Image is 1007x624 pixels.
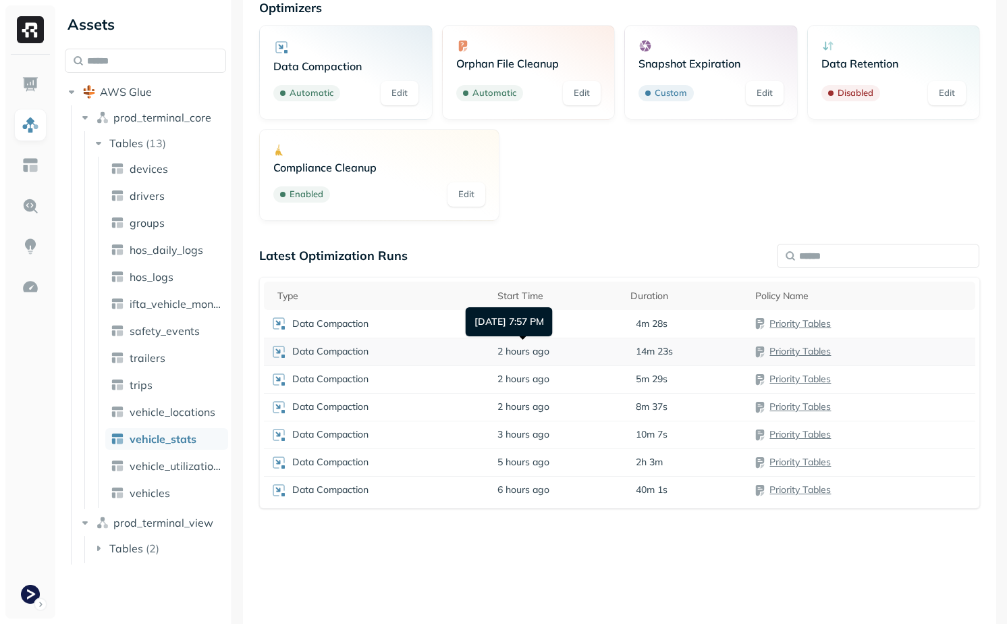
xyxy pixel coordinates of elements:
[130,270,173,284] span: hos_logs
[111,486,124,500] img: table
[130,162,168,176] span: devices
[111,432,124,446] img: table
[65,14,226,35] div: Assets
[111,270,124,284] img: table
[105,320,228,342] a: safety_events
[636,345,673,358] p: 14m 23s
[472,86,516,100] p: Automatic
[111,405,124,419] img: table
[111,324,124,338] img: table
[447,182,485,207] a: Edit
[22,116,39,134] img: Assets
[292,317,369,330] p: Data Compaction
[838,86,873,100] p: Disabled
[130,378,153,392] span: trips
[563,81,601,105] a: Edit
[111,216,124,230] img: table
[105,239,228,261] a: hos_daily_logs
[105,401,228,423] a: vehicle_locations
[292,345,369,358] p: Data Compaction
[113,516,213,529] span: prod_terminal_view
[292,456,369,469] p: Data Compaction
[928,81,966,105] a: Edit
[92,538,227,559] button: Tables(2)
[22,238,39,255] img: Insights
[636,456,663,469] p: 2h 3m
[636,400,668,413] p: 8m 37s
[769,484,831,496] a: Priority Tables
[146,136,166,150] p: ( 13 )
[497,373,549,386] span: 2 hours ago
[655,86,687,100] p: Custom
[111,243,124,257] img: table
[111,459,124,473] img: table
[497,456,549,469] span: 5 hours ago
[130,432,196,446] span: vehicle_stats
[273,59,418,73] p: Data Compaction
[497,290,617,303] div: Start Time
[259,248,408,263] p: Latest Optimization Runs
[105,455,228,477] a: vehicle_utilization_day
[130,324,200,338] span: safety_events
[769,345,831,357] a: Priority Tables
[769,317,831,330] a: Priority Tables
[21,585,40,604] img: Terminal
[105,374,228,396] a: trips
[22,197,39,215] img: Query Explorer
[105,266,228,288] a: hos_logs
[65,81,226,103] button: AWS Glue
[22,278,39,296] img: Optimization
[130,189,165,203] span: drivers
[497,345,549,358] span: 2 hours ago
[292,484,369,496] p: Data Compaction
[78,107,227,128] button: prod_terminal_core
[273,161,485,174] p: Compliance Cleanup
[109,542,143,555] span: Tables
[78,512,227,534] button: prod_terminal_view
[636,484,668,496] p: 40m 1s
[292,373,369,386] p: Data Compaction
[100,85,152,99] span: AWS Glue
[111,297,124,311] img: table
[105,185,228,207] a: drivers
[821,57,966,70] p: Data Retention
[636,373,668,386] p: 5m 29s
[630,290,742,303] div: Duration
[636,317,668,330] p: 4m 28s
[111,351,124,365] img: table
[111,189,124,203] img: table
[746,81,784,105] a: Edit
[96,516,109,529] img: namespace
[277,290,484,303] div: Type
[769,456,831,468] a: Priority Tables
[130,351,165,365] span: trailers
[22,76,39,93] img: Dashboard
[381,81,418,105] a: Edit
[111,162,124,176] img: table
[456,57,601,70] p: Orphan File Cleanup
[769,400,831,413] a: Priority Tables
[105,347,228,369] a: trailers
[105,158,228,180] a: devices
[292,400,369,413] p: Data Compaction
[130,405,215,419] span: vehicle_locations
[17,16,44,43] img: Ryft
[111,378,124,392] img: table
[105,482,228,504] a: vehicles
[113,111,211,124] span: prod_terminal_core
[146,542,159,555] p: ( 2 )
[497,400,549,413] span: 2 hours ago
[130,459,223,473] span: vehicle_utilization_day
[755,290,969,303] div: Policy Name
[497,428,549,441] span: 3 hours ago
[466,307,553,336] div: [DATE] 7:57 PM
[105,428,228,450] a: vehicle_stats
[96,111,109,124] img: namespace
[82,85,96,99] img: root
[130,486,170,500] span: vehicles
[636,428,668,441] p: 10m 7s
[290,188,323,201] p: Enabled
[130,297,223,311] span: ifta_vehicle_months
[292,428,369,441] p: Data Compaction
[105,212,228,234] a: groups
